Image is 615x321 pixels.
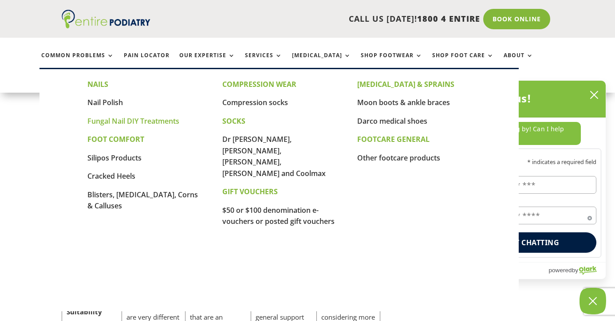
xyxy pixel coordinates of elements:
p: * indicates a required field [460,159,596,165]
span: [MEDICAL_DATA] & SPRAINS [357,79,454,89]
button: close chatbox [587,88,601,102]
a: $50 or $100 denomination e-vouchers or posted gift vouchers [222,205,335,227]
input: Name [460,176,596,194]
span: COMPRESSION WEAR [222,79,296,89]
a: Silipos Products [87,153,142,163]
span: powered [548,265,572,276]
a: Powered by Olark [548,262,606,279]
b: FOOTCARE GENERAL [357,134,430,144]
a: Cracked Heels [87,171,135,181]
p: CALL US [DATE]! [174,13,481,25]
span: GIFT VOUCHERS [222,187,278,196]
a: Shop Foot Care [432,52,494,71]
img: logo (1) [62,10,150,28]
strong: Suitability [67,307,102,316]
div: olark chatbox [450,80,606,279]
a: Blisters, [MEDICAL_DATA], Corns & Calluses [87,190,198,211]
a: Services [245,52,282,71]
span: Required field [587,214,592,219]
a: [MEDICAL_DATA] [292,52,351,71]
input: Email [460,207,596,224]
span: FOOT COMFORT [87,134,144,144]
a: Common Problems [41,52,114,71]
span: NAILS [87,79,108,89]
a: Compression socks [222,98,288,107]
a: Dr [PERSON_NAME], [PERSON_NAME], [PERSON_NAME], [PERSON_NAME] and Coolmax [222,134,326,178]
span: SOCKS [222,116,245,126]
a: Nail Polish [87,98,123,107]
div: chat [450,117,606,149]
span: by [572,265,578,276]
span: 1800 4 ENTIRE [417,13,480,24]
label: Email* [460,200,596,205]
a: Entire Podiatry [62,21,150,30]
button: Close Chatbox [580,288,606,314]
button: Start chatting [460,232,596,253]
a: Shop Footwear [361,52,422,71]
a: Fungal Nail DIY Treatments [87,116,179,126]
a: Moon boots & ankle braces [357,98,450,107]
a: Other footcare products [357,153,440,163]
a: Pain Locator [124,52,170,71]
a: About [504,52,533,71]
a: Book Online [483,9,550,29]
label: Name [460,168,596,174]
a: Darco medical shoes [357,116,427,126]
a: Our Expertise [179,52,235,71]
